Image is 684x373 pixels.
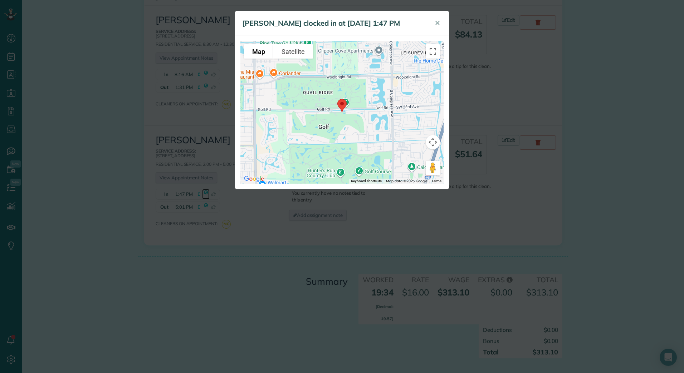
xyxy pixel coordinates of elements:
[242,174,266,184] img: Google
[351,179,382,184] button: Keyboard shortcuts
[242,174,266,184] a: Open this area in Google Maps (opens a new window)
[242,18,425,28] h5: [PERSON_NAME] clocked in at [DATE] 1:47 PM
[431,179,441,183] a: Terms (opens in new tab)
[244,44,273,59] button: Show street map
[386,179,427,183] span: Map data ©2025 Google
[273,44,313,59] button: Show satellite imagery
[426,135,440,149] button: Map camera controls
[426,161,440,175] button: Drag Pegman onto the map to open Street View
[435,19,440,27] span: ✕
[426,44,440,59] button: Toggle fullscreen view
